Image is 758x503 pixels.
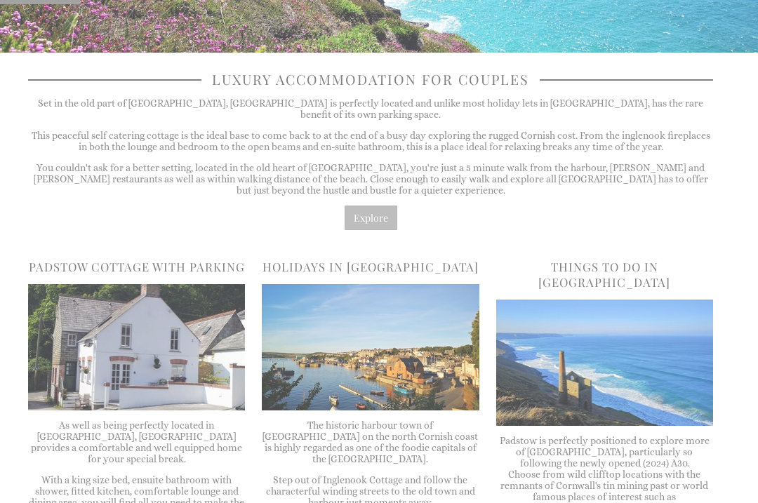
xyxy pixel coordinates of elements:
p: This peaceful self catering cottage is the ideal base to come back to at the end of a busy day ex... [28,130,713,152]
p: The historic harbour town of [GEOGRAPHIC_DATA] on the north Cornish coast is highly regarded as o... [262,420,479,464]
img: IMG_20181010_100342_Original.full.jpeg [496,300,713,426]
p: You couldn't ask for a better setting, located in the old heart of [GEOGRAPHIC_DATA], you're just... [28,162,713,196]
h2: Things To Do in [GEOGRAPHIC_DATA] [496,259,713,290]
p: As well as being perfectly located in [GEOGRAPHIC_DATA], [GEOGRAPHIC_DATA] provides a comfortable... [28,420,245,464]
h2: Holidays in [GEOGRAPHIC_DATA] [262,259,479,274]
h2: Padstow Cottage with Parking [28,259,245,274]
img: 20120525_103546_Original.full.jpeg [28,284,245,410]
img: IMG_20180627_055909_Original.full.jpeg [262,284,479,410]
p: Set in the old part of [GEOGRAPHIC_DATA], [GEOGRAPHIC_DATA] is perfectly located and unlike most ... [28,98,713,120]
a: Explore [345,206,397,230]
span: Luxury accommodation for couples [201,70,540,88]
